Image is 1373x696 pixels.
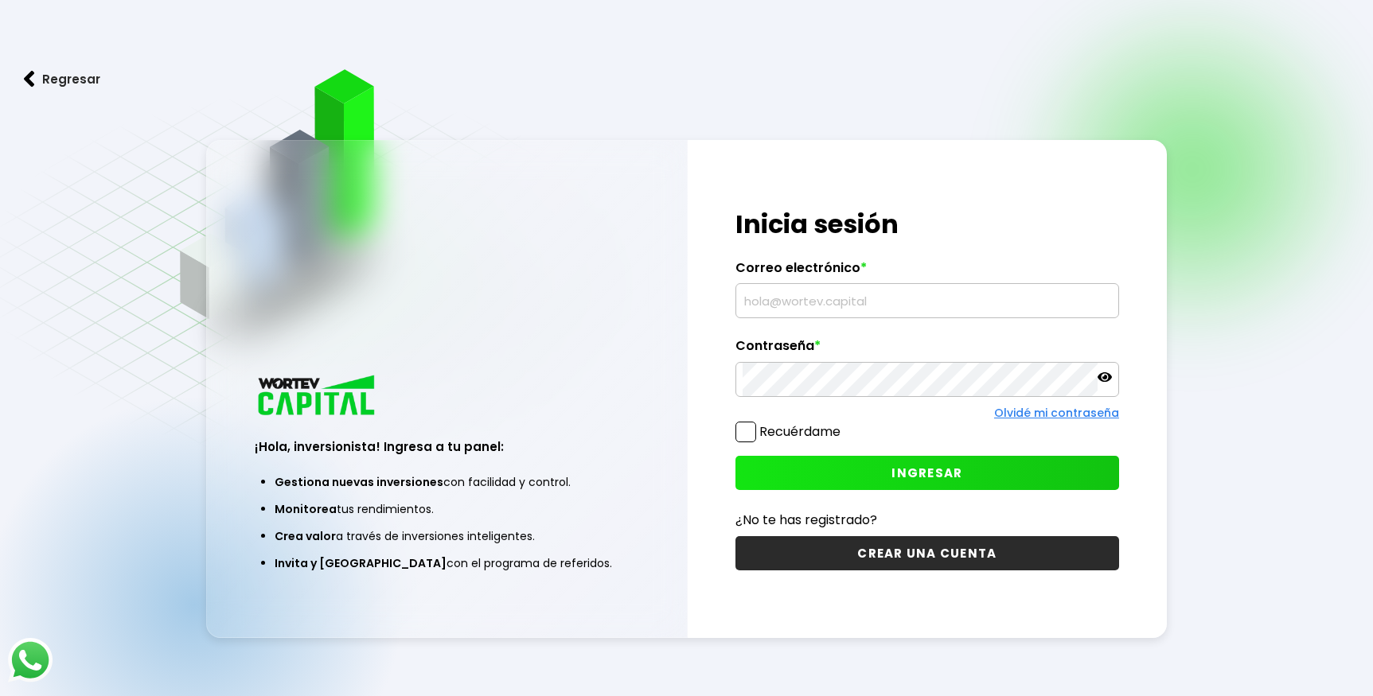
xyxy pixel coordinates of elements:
[743,284,1112,317] input: hola@wortev.capital
[735,260,1119,284] label: Correo electrónico
[735,456,1119,490] button: INGRESAR
[275,469,618,496] li: con facilidad y control.
[255,437,638,456] h3: ¡Hola, inversionista! Ingresa a tu panel:
[24,71,35,87] img: flecha izquierda
[275,496,618,523] li: tus rendimientos.
[735,338,1119,362] label: Contraseña
[275,501,337,517] span: Monitorea
[735,510,1119,530] p: ¿No te has registrado?
[275,474,443,490] span: Gestiona nuevas inversiones
[255,373,380,420] img: logo_wortev_capital
[994,405,1119,421] a: Olvidé mi contraseña
[8,638,53,682] img: logos_whatsapp-icon.242b2217.svg
[891,465,962,481] span: INGRESAR
[275,550,618,577] li: con el programa de referidos.
[275,555,447,571] span: Invita y [GEOGRAPHIC_DATA]
[735,536,1119,570] button: CREAR UNA CUENTA
[735,205,1119,243] h1: Inicia sesión
[275,528,336,544] span: Crea valor
[759,422,841,441] label: Recuérdame
[735,510,1119,570] a: ¿No te has registrado?CREAR UNA CUENTA
[275,523,618,550] li: a través de inversiones inteligentes.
